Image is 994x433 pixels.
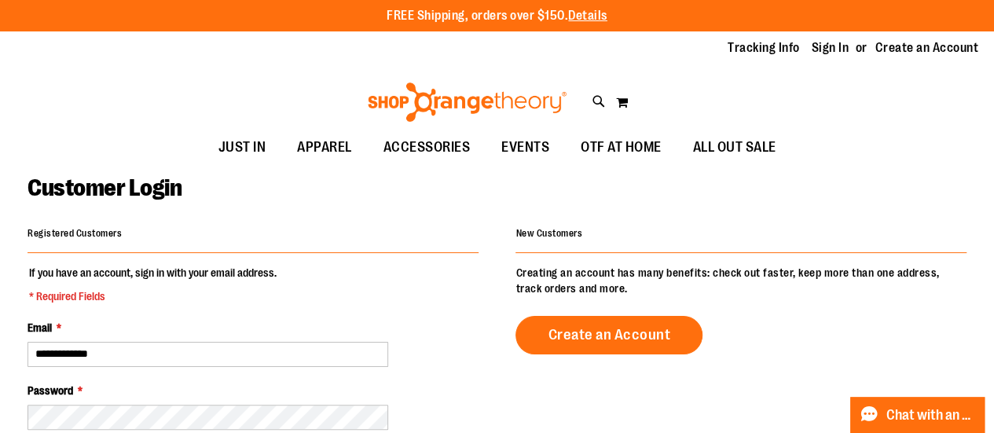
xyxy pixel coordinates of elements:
[28,174,182,201] span: Customer Login
[383,130,471,165] span: ACCESSORIES
[693,130,776,165] span: ALL OUT SALE
[515,265,966,296] p: Creating an account has many benefits: check out faster, keep more than one address, track orders...
[875,39,979,57] a: Create an Account
[28,265,278,304] legend: If you have an account, sign in with your email address.
[515,228,582,239] strong: New Customers
[28,228,122,239] strong: Registered Customers
[501,130,549,165] span: EVENTS
[812,39,849,57] a: Sign In
[297,130,352,165] span: APPAREL
[218,130,266,165] span: JUST IN
[387,7,607,25] p: FREE Shipping, orders over $150.
[886,408,975,423] span: Chat with an Expert
[515,316,702,354] a: Create an Account
[568,9,607,23] a: Details
[548,326,670,343] span: Create an Account
[29,288,277,304] span: * Required Fields
[28,384,73,397] span: Password
[581,130,662,165] span: OTF AT HOME
[28,321,52,334] span: Email
[365,83,569,122] img: Shop Orangetheory
[850,397,985,433] button: Chat with an Expert
[728,39,800,57] a: Tracking Info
